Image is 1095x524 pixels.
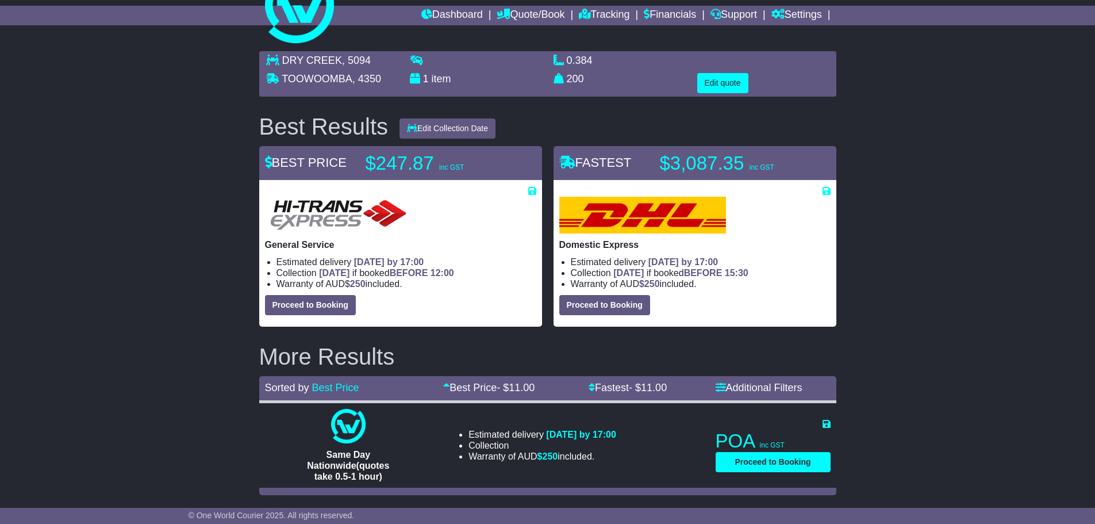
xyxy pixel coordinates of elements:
span: $ [345,279,366,289]
button: Proceed to Booking [559,295,650,315]
span: TOOWOOMBA [282,73,352,85]
span: 250 [350,279,366,289]
span: BEST PRICE [265,155,347,170]
span: DRY CREEK [282,55,342,66]
span: BEFORE [390,268,428,278]
span: - $ [629,382,667,393]
span: [DATE] by 17:00 [648,257,719,267]
a: Financials [644,6,696,25]
h2: More Results [259,344,836,369]
span: if booked [319,268,454,278]
span: , 4350 [352,73,381,85]
span: 12:00 [431,268,454,278]
a: Support [710,6,757,25]
span: inc GST [760,441,785,449]
button: Proceed to Booking [716,452,831,472]
li: Estimated delivery [571,257,831,267]
a: Fastest- $11.00 [589,382,667,393]
li: Collection [468,440,616,451]
span: Same Day Nationwide(quotes take 0.5-1 hour) [307,450,389,481]
img: One World Courier: Same Day Nationwide(quotes take 0.5-1 hour) [331,409,366,443]
a: Quote/Book [497,6,564,25]
li: Warranty of AUD included. [468,451,616,462]
span: [DATE] by 17:00 [354,257,424,267]
p: Domestic Express [559,239,831,250]
span: 1 [423,73,429,85]
p: $3,087.35 [660,152,804,175]
span: BEFORE [684,268,723,278]
span: 11.00 [509,382,535,393]
a: Best Price- $11.00 [443,382,535,393]
div: Best Results [253,114,394,139]
span: FASTEST [559,155,632,170]
img: DHL: Domestic Express [559,197,726,234]
span: Sorted by [265,382,309,393]
a: Settings [771,6,822,25]
a: Best Price [312,382,359,393]
span: 250 [644,279,660,289]
li: Collection [276,267,536,278]
a: Dashboard [421,6,483,25]
span: , 5094 [342,55,371,66]
li: Warranty of AUD included. [276,278,536,289]
p: POA [716,430,831,453]
span: - $ [497,382,535,393]
li: Collection [571,267,831,278]
li: Estimated delivery [276,257,536,267]
span: 0.384 [567,55,593,66]
span: if booked [613,268,748,278]
span: [DATE] [613,268,644,278]
span: 250 [543,452,558,461]
span: 200 [567,73,584,85]
button: Proceed to Booking [265,295,356,315]
span: 11.00 [641,382,667,393]
a: Tracking [579,6,629,25]
li: Warranty of AUD included. [571,278,831,289]
span: item [432,73,451,85]
li: Estimated delivery [468,429,616,440]
span: $ [537,452,558,461]
p: $247.87 [366,152,509,175]
button: Edit Collection Date [399,118,495,139]
img: HiTrans: General Service [265,197,412,234]
span: inc GST [749,163,774,171]
span: 15:30 [725,268,748,278]
span: $ [639,279,660,289]
button: Edit quote [697,73,748,93]
span: © One World Courier 2025. All rights reserved. [189,511,355,520]
span: inc GST [439,163,464,171]
span: [DATE] by 17:00 [546,430,616,439]
a: Additional Filters [716,382,802,393]
p: General Service [265,239,536,250]
span: [DATE] [319,268,349,278]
